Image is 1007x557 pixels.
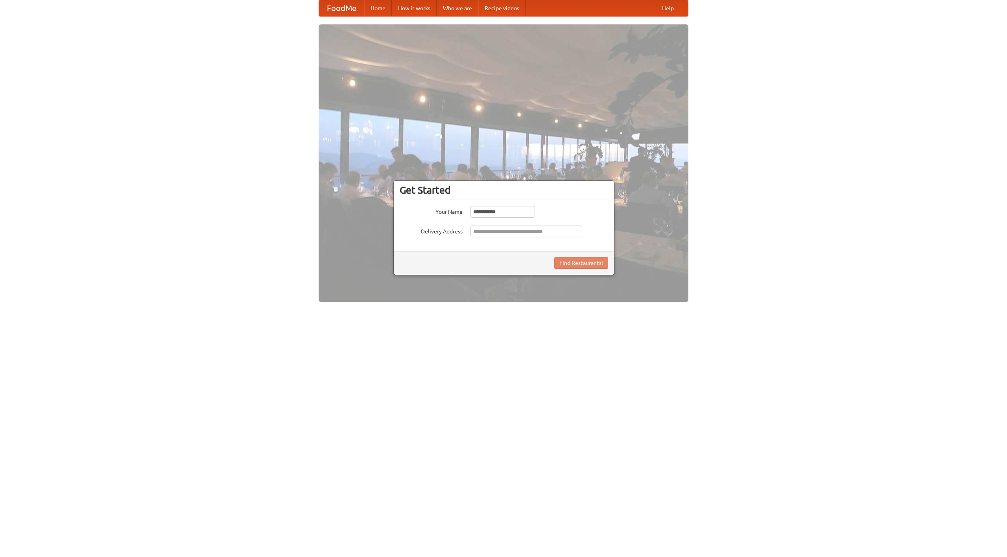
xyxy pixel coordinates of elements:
a: Who we are [437,0,478,16]
label: Your Name [400,206,463,216]
a: Help [656,0,680,16]
a: Home [364,0,392,16]
h3: Get Started [400,184,608,196]
a: Recipe videos [478,0,526,16]
button: Find Restaurants! [554,257,608,269]
a: FoodMe [319,0,364,16]
label: Delivery Address [400,226,463,235]
a: How it works [392,0,437,16]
